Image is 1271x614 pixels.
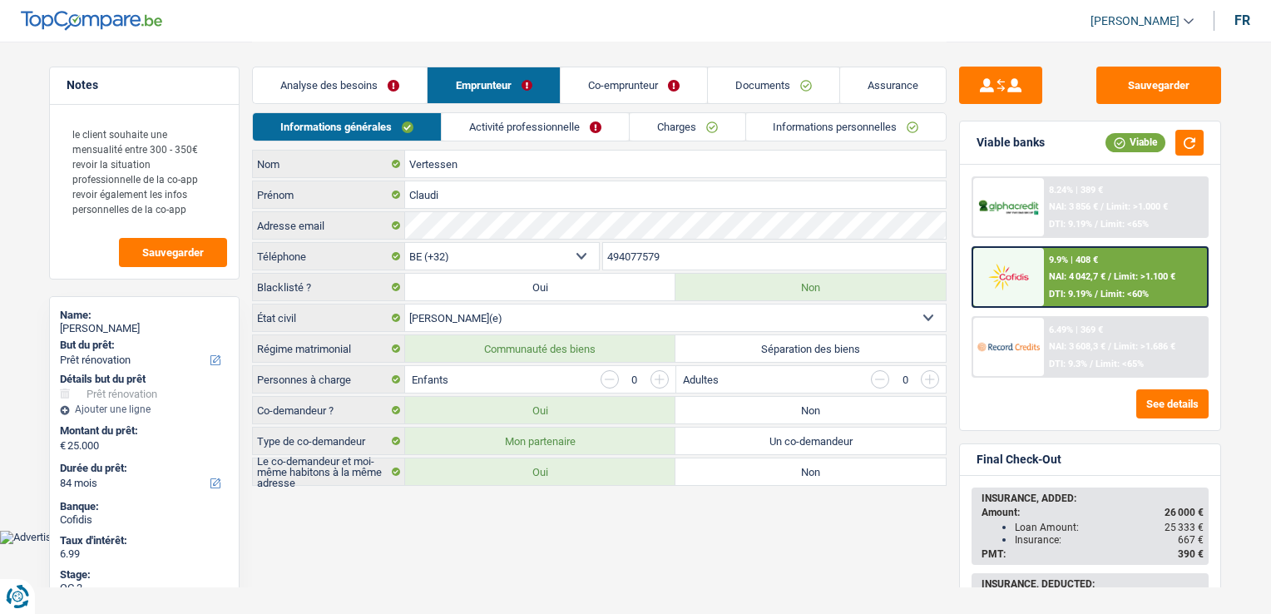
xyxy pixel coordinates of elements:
span: 390 € [1178,548,1204,560]
a: Activité professionnelle [442,113,629,141]
h5: Notes [67,78,222,92]
span: / [1108,341,1111,352]
button: Sauvegarder [119,238,227,267]
a: Documents [708,67,839,103]
span: DTI: 9.19% [1049,219,1092,230]
a: Charges [630,113,745,141]
div: 8.24% | 389 € [1049,185,1103,196]
a: [PERSON_NAME] [1077,7,1194,35]
label: Co-demandeur ? [253,397,405,423]
div: Loan Amount: [1015,522,1204,533]
span: € [60,439,66,453]
div: Détails but du prêt [60,373,229,386]
label: Adresse email [253,212,405,239]
label: Régime matrimonial [253,335,405,362]
div: Insurance: [1015,534,1204,546]
span: / [1108,271,1111,282]
label: Mon partenaire [405,428,675,454]
label: Type de co-demandeur [253,428,405,454]
div: PMT: [982,548,1204,560]
div: Viable [1105,133,1165,151]
img: AlphaCredit [977,198,1039,217]
label: Nom [253,151,405,177]
div: Stage: [60,568,229,582]
div: Cofidis [60,513,229,527]
span: Limit: <65% [1095,359,1144,369]
label: Oui [405,458,675,485]
a: Emprunteur [428,67,559,103]
label: Personnes à charge [253,366,405,393]
div: 0 [898,374,912,385]
span: DTI: 9.19% [1049,289,1092,300]
a: Analyse des besoins [253,67,427,103]
label: But du prêt: [60,339,225,352]
label: État civil [253,305,405,331]
div: QC 2 [60,582,229,595]
div: Viable banks [977,136,1045,150]
label: Non [675,458,946,485]
img: Cofidis [977,261,1039,292]
label: Durée du prêt: [60,462,225,475]
button: Sauvegarder [1096,67,1221,104]
div: INSURANCE, DEDUCTED: [982,578,1204,590]
span: Limit: >1.100 € [1114,271,1175,282]
div: 0 [627,374,642,385]
span: NAI: 4 042,7 € [1049,271,1105,282]
input: 401020304 [603,243,947,270]
div: Final Check-Out [977,453,1061,467]
label: Téléphone [253,243,405,270]
label: Non [675,274,946,300]
span: Limit: <65% [1100,219,1149,230]
span: Limit: >1.000 € [1106,201,1168,212]
div: Name: [60,309,229,322]
div: Taux d'intérêt: [60,534,229,547]
label: Enfants [412,374,448,385]
a: Informations personnelles [746,113,947,141]
span: / [1095,219,1098,230]
div: 6.49% | 369 € [1049,324,1103,335]
span: Limit: <60% [1100,289,1149,300]
span: [PERSON_NAME] [1090,14,1180,28]
label: Non [675,397,946,423]
label: Séparation des biens [675,335,946,362]
span: 667 € [1178,534,1204,546]
label: Montant du prêt: [60,424,225,438]
div: [PERSON_NAME] [60,322,229,335]
a: Co-emprunteur [561,67,707,103]
span: NAI: 3 856 € [1049,201,1098,212]
span: / [1095,289,1098,300]
span: Sauvegarder [142,247,204,258]
label: Oui [405,397,675,423]
span: 26 000 € [1165,507,1204,518]
span: DTI: 9.3% [1049,359,1087,369]
label: Prénom [253,181,405,208]
label: Blacklisté ? [253,274,405,300]
div: Amount: [982,507,1204,518]
label: Le co-demandeur et moi-même habitons à la même adresse [253,458,405,485]
a: Informations générales [253,113,441,141]
div: Banque: [60,500,229,513]
label: Adultes [683,374,719,385]
img: TopCompare Logo [21,11,162,31]
div: 9.9% | 408 € [1049,255,1098,265]
span: NAI: 3 608,3 € [1049,341,1105,352]
span: 25 333 € [1165,522,1204,533]
label: Communauté des biens [405,335,675,362]
span: / [1100,201,1104,212]
div: Ajouter une ligne [60,404,229,415]
span: Limit: >1.686 € [1114,341,1175,352]
img: Record Credits [977,331,1039,362]
button: See details [1136,389,1209,418]
span: / [1090,359,1093,369]
label: Oui [405,274,675,300]
label: Un co-demandeur [675,428,946,454]
div: fr [1234,12,1250,28]
div: INSURANCE, ADDED: [982,493,1204,504]
a: Assurance [840,67,946,103]
div: 6.99 [60,547,229,561]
